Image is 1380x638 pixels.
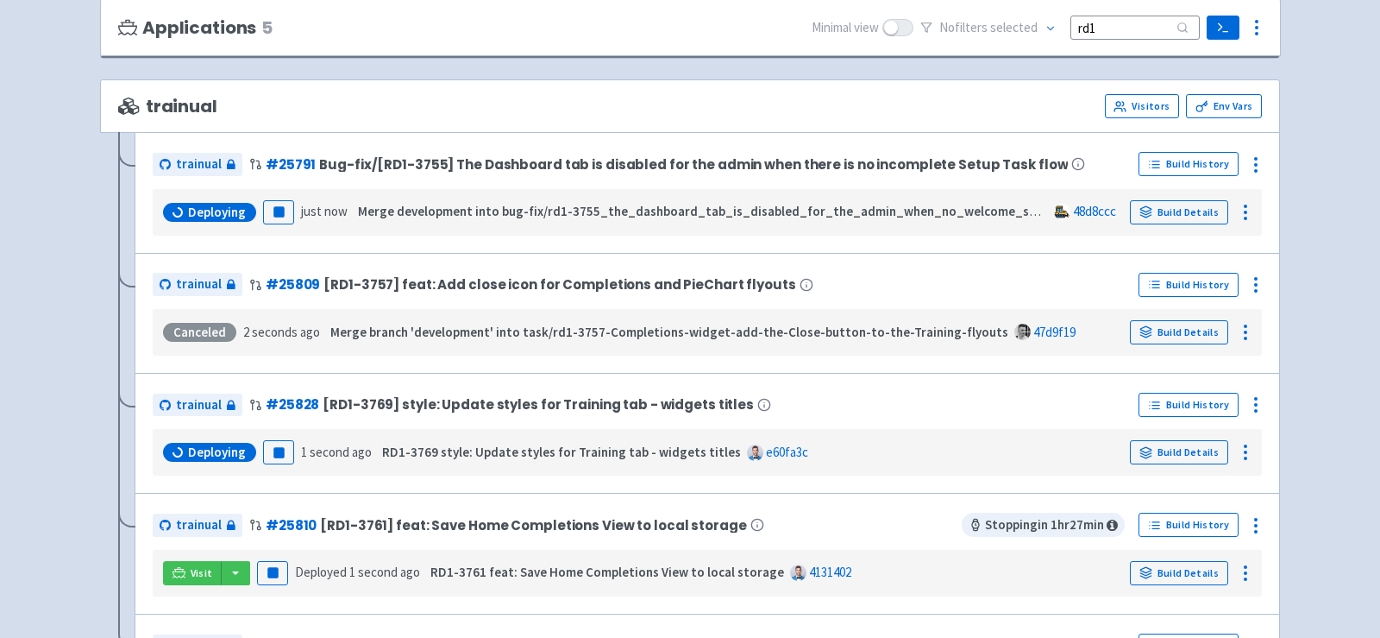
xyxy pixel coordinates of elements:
a: #25809 [266,275,320,294]
div: Canceled [163,323,236,342]
button: Pause [263,200,294,224]
span: Minimal view [812,18,879,38]
span: Deploying [188,204,246,221]
a: 4131402 [809,564,851,580]
span: Deployed [295,564,420,580]
span: [RD1-3757] feat: Add close icon for Completions and PieChart flyouts [323,277,795,292]
time: just now [301,203,348,219]
a: #25810 [266,516,317,534]
span: [RD1-3761] feat: Save Home Completions View to local storage [320,518,746,533]
a: Build Details [1130,200,1228,224]
a: Build History [1138,152,1239,176]
span: Visit [191,566,213,580]
span: [RD1-3769] style: Update styles for Training tab - widgets titles [323,397,754,412]
strong: RD1-3769 style: Update styles for Training tab - widgets titles [382,444,741,460]
strong: Merge development into bug-fix/rd1-3755_the_dashboard_tab_is_disabled_for_the_admin_when_no_welco... [358,203,1117,219]
a: Visitors [1105,94,1179,118]
a: 48d8ccc [1073,203,1116,219]
span: trainual [176,275,222,294]
span: selected [990,19,1038,35]
span: Stopping in 1 hr 27 min [962,513,1125,537]
a: Build Details [1130,561,1228,585]
h3: Applications [118,18,273,38]
a: #25828 [266,395,319,414]
span: trainual [118,97,217,117]
span: trainual [176,395,222,415]
a: Build History [1138,393,1239,417]
button: Pause [263,440,294,464]
a: Visit [163,561,222,585]
a: Terminal [1207,16,1239,40]
span: 5 [261,18,273,38]
span: Deploying [188,444,246,461]
a: Build History [1138,513,1239,537]
a: Build History [1138,273,1239,297]
a: trainual [153,153,242,176]
a: Build Details [1130,440,1228,464]
a: #25791 [266,155,316,174]
a: Build Details [1130,320,1228,344]
button: Pause [257,561,288,585]
time: 2 seconds ago [243,324,320,340]
a: Env Vars [1186,94,1262,118]
strong: Merge branch 'development' into task/rd1-3757-Completions-widget-add-the-Close-button-to-the-Trai... [330,324,1008,340]
a: e60fa3c [766,444,808,460]
a: 47d9f19 [1033,324,1076,340]
span: Bug-fix/[RD1-3755] The Dashboard tab is disabled for the admin when there is no incomplete Setup ... [319,157,1068,172]
time: 1 second ago [301,444,372,460]
a: trainual [153,394,242,417]
strong: RD1-3761 feat: Save Home Completions View to local storage [430,564,784,580]
time: 1 second ago [349,564,420,580]
span: No filter s [939,18,1038,38]
span: trainual [176,515,222,535]
a: trainual [153,273,242,296]
a: trainual [153,514,242,537]
span: trainual [176,155,222,174]
input: Search... [1070,16,1200,39]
